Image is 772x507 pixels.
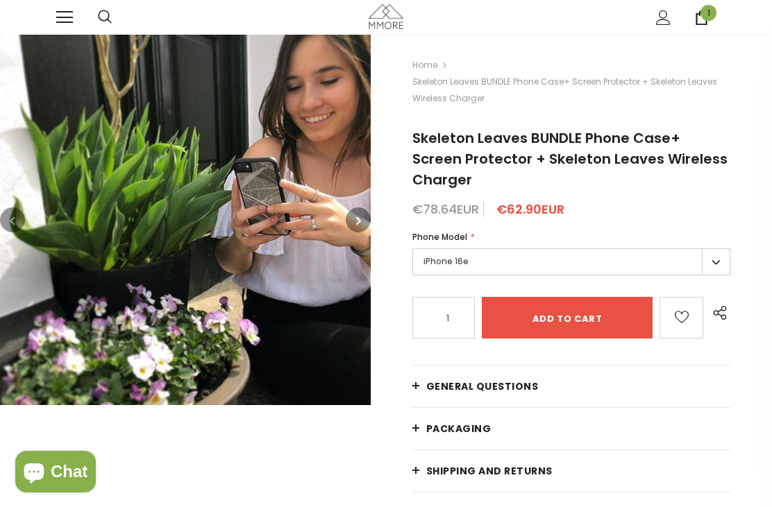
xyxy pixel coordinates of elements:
[496,200,564,218] span: €62.90EUR
[412,366,730,407] a: General Questions
[700,5,716,21] span: 1
[369,4,403,28] img: MMORE Cases
[412,128,728,189] span: Skeleton Leaves BUNDLE Phone Case+ Screen Protector + Skeleton Leaves Wireless Charger
[426,379,539,393] span: General Questions
[412,74,730,107] span: Skeleton Leaves BUNDLE Phone Case+ Screen Protector + Skeleton Leaves Wireless Charger
[694,10,709,25] a: 1
[426,422,492,436] span: PACKAGING
[11,451,100,496] inbox-online-store-chat: Shopify online store chat
[412,408,730,449] a: PACKAGING
[412,57,437,74] a: Home
[412,248,730,275] label: iPhone 16e
[412,200,479,218] span: €78.64EUR
[426,464,553,478] span: Shipping and returns
[482,297,653,338] input: Add to cart
[412,231,467,243] span: Phone Model
[412,450,730,492] a: Shipping and returns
